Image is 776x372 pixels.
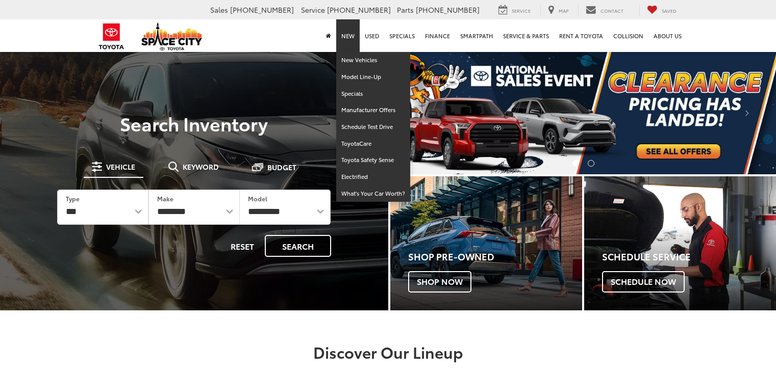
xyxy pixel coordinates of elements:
span: Service [301,5,325,15]
a: Model Line-Up [336,69,410,86]
a: About Us [648,19,687,52]
span: Budget [267,164,296,171]
span: [PHONE_NUMBER] [230,5,294,15]
a: Toyota Safety Sense [336,152,410,169]
a: Finance [420,19,455,52]
label: Model [248,194,267,203]
li: Go to slide number 1. [572,160,579,167]
li: Go to slide number 2. [588,160,594,167]
a: Manufacturer Offers [336,102,410,119]
a: Schedule Service Schedule Now [584,176,776,310]
span: Schedule Now [602,271,685,293]
span: Shop Now [408,271,471,293]
a: Service & Parts [498,19,554,52]
span: Service [512,7,531,14]
a: Shop Pre-Owned Shop Now [390,176,582,310]
button: Reset [222,235,263,257]
h4: Shop Pre-Owned [408,252,582,262]
span: Saved [662,7,677,14]
span: Vehicle [106,163,135,170]
a: Map [540,5,576,16]
button: Click to view next picture. [718,71,776,154]
a: Service [491,5,538,16]
a: Contact [578,5,631,16]
a: Home [321,19,336,52]
div: Toyota [584,176,776,310]
span: Parts [397,5,414,15]
img: Space City Toyota [141,22,203,50]
h3: Search Inventory [43,113,345,134]
span: Keyword [183,163,219,170]
a: ToyotaCare [336,136,410,152]
button: Search [265,235,331,257]
label: Type [66,194,80,203]
span: Map [559,7,568,14]
a: Rent a Toyota [554,19,608,52]
img: Toyota [92,20,131,53]
h4: Schedule Service [602,252,776,262]
a: SmartPath [455,19,498,52]
div: Toyota [390,176,582,310]
span: [PHONE_NUMBER] [327,5,391,15]
a: Used [360,19,384,52]
span: Sales [210,5,228,15]
a: Specials [336,86,410,102]
a: Schedule Test Drive [336,119,410,136]
a: My Saved Vehicles [639,5,684,16]
label: Make [157,194,173,203]
a: Electrified [336,169,410,185]
span: Contact [600,7,623,14]
a: New [336,19,360,52]
h2: Discover Our Lineup [29,343,748,360]
a: Collision [608,19,648,52]
a: New Vehicles [336,52,410,69]
a: Specials [384,19,420,52]
a: What's Your Car Worth? [336,185,410,202]
span: [PHONE_NUMBER] [416,5,480,15]
button: Click to view previous picture. [390,71,448,154]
